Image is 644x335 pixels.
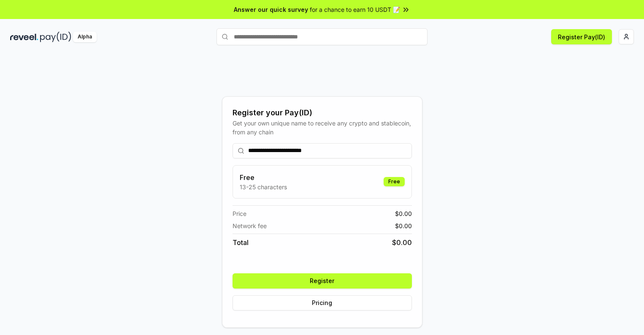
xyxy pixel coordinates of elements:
[240,182,287,191] p: 13-25 characters
[240,172,287,182] h3: Free
[395,209,412,218] span: $ 0.00
[551,29,612,44] button: Register Pay(ID)
[233,295,412,310] button: Pricing
[233,237,249,248] span: Total
[73,32,97,42] div: Alpha
[233,221,267,230] span: Network fee
[10,32,38,42] img: reveel_dark
[384,177,405,186] div: Free
[310,5,400,14] span: for a chance to earn 10 USDT 📝
[233,107,412,119] div: Register your Pay(ID)
[40,32,71,42] img: pay_id
[395,221,412,230] span: $ 0.00
[234,5,308,14] span: Answer our quick survey
[233,209,246,218] span: Price
[392,237,412,248] span: $ 0.00
[233,273,412,289] button: Register
[233,119,412,136] div: Get your own unique name to receive any crypto and stablecoin, from any chain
